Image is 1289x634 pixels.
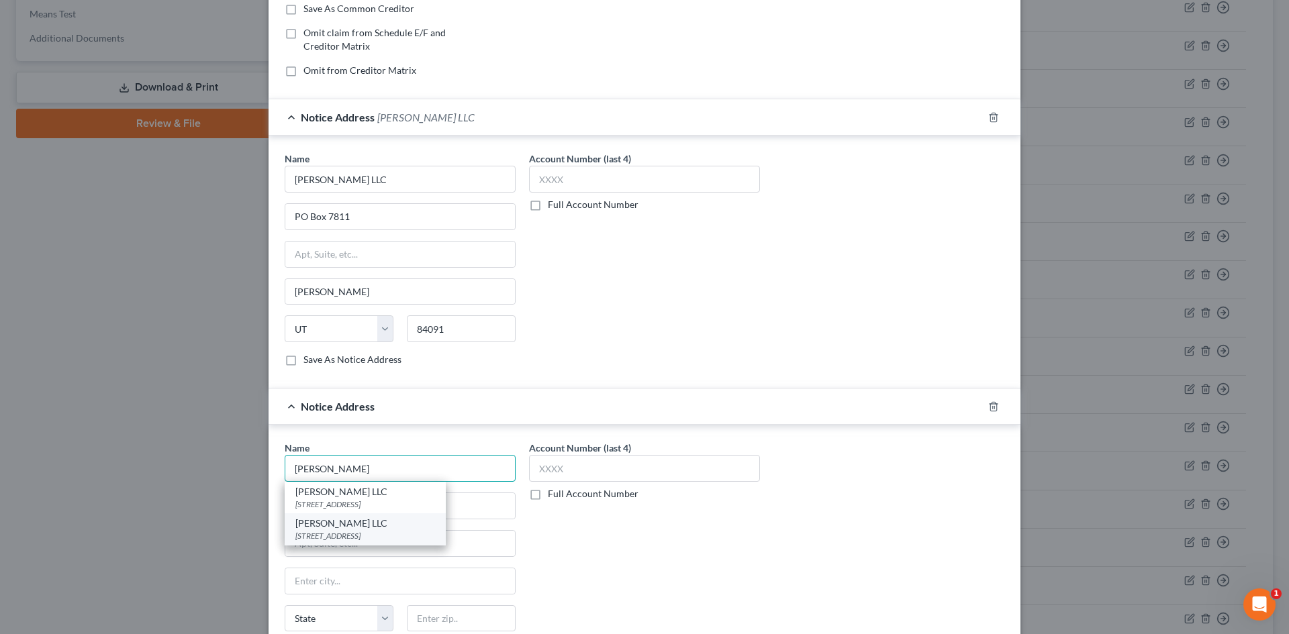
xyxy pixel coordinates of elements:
input: Enter city... [285,279,515,305]
label: Save As Common Creditor [303,2,414,15]
span: Name [285,153,309,164]
input: Enter zip.. [407,315,516,342]
div: [PERSON_NAME] LLC [295,517,435,530]
iframe: Intercom live chat [1243,588,1276,621]
span: 1 [1271,588,1282,599]
span: Omit from Creditor Matrix [303,64,416,76]
input: Apt, Suite, etc... [285,242,515,267]
input: Enter zip.. [407,605,516,632]
label: Account Number (last 4) [529,441,631,455]
span: [PERSON_NAME] LLC [377,111,475,123]
span: Omit claim from Schedule E/F and Creditor Matrix [303,27,446,52]
div: [PERSON_NAME] LLC [295,485,435,498]
input: Search by name... [285,455,516,482]
label: Full Account Number [548,487,638,500]
label: Save As Notice Address [303,353,401,366]
span: Name [285,442,309,454]
label: Full Account Number [548,198,638,211]
input: XXXX [529,166,760,193]
span: Notice Address [301,400,375,413]
div: [STREET_ADDRESS] [295,498,435,510]
div: [STREET_ADDRESS] [295,530,435,541]
input: XXXX [529,455,760,482]
input: Enter address... [285,204,515,229]
span: Notice Address [301,111,375,123]
input: Search by name... [285,166,516,193]
input: Enter city... [285,568,515,594]
label: Account Number (last 4) [529,152,631,166]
